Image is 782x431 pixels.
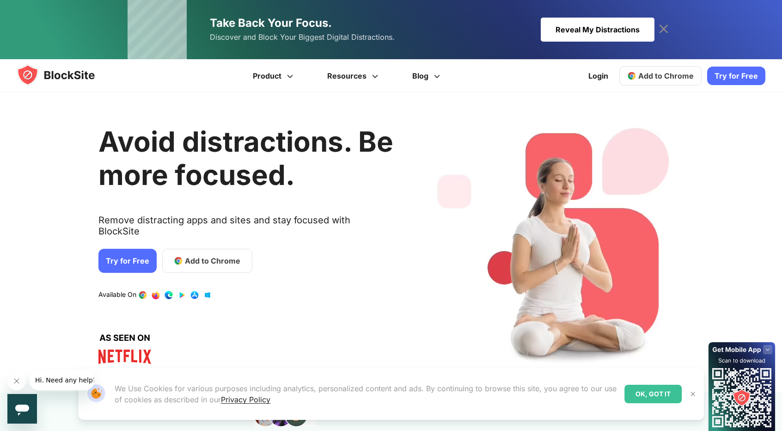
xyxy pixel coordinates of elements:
[98,125,393,191] h1: Avoid distractions. Be more focused.
[6,6,67,14] span: Hi. Need any help?
[115,383,617,405] p: We Use Cookies for various purposes including analytics, personalized content and ads. By continu...
[237,59,312,92] a: Product
[98,249,157,273] a: Try for Free
[707,67,765,85] a: Try for Free
[17,64,113,86] img: blocksite-icon.5d769676.svg
[30,370,94,390] iframe: Message from company
[541,18,654,42] div: Reveal My Distractions
[98,290,136,300] text: Available On
[7,372,26,390] iframe: Close message
[98,215,393,244] text: Remove distracting apps and sites and stay focused with BlockSite
[162,249,252,273] a: Add to Chrome
[210,16,332,30] span: Take Back Your Focus.
[687,388,699,400] button: Close
[7,394,37,424] iframe: Button to launch messaging window
[624,385,682,403] div: OK, GOT IT
[221,395,270,404] a: Privacy Policy
[627,71,636,80] img: chrome-icon.svg
[312,59,397,92] a: Resources
[689,390,696,398] img: Close
[619,66,702,86] a: Add to Chrome
[583,65,614,87] a: Login
[397,59,458,92] a: Blog
[185,255,240,266] span: Add to Chrome
[210,31,395,44] span: Discover and Block Your Biggest Digital Distractions.
[638,71,694,80] span: Add to Chrome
